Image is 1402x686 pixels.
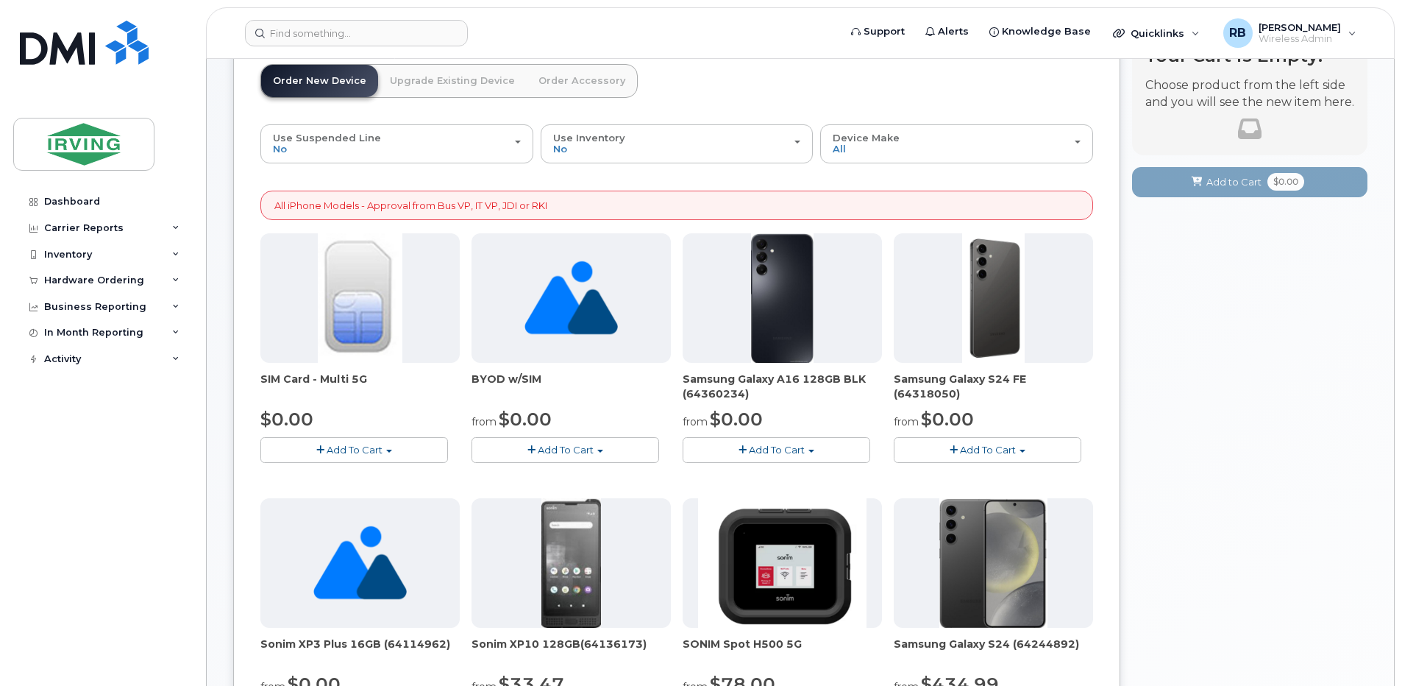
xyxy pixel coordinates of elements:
span: All [833,143,846,155]
a: Order New Device [261,65,378,97]
div: BYOD w/SIM [472,372,671,401]
span: No [553,143,567,155]
a: Alerts [915,17,979,46]
a: Support [841,17,915,46]
small: from [472,415,497,428]
div: SONIM Spot H500 5G [683,637,882,666]
span: No [273,143,287,155]
span: Alerts [938,24,969,39]
span: Add To Cart [960,444,1016,456]
div: Roberts, Brad [1213,18,1367,48]
a: Order Accessory [527,65,637,97]
button: Add To Cart [472,437,659,463]
small: from [683,415,708,428]
img: s24.jpg [939,498,1047,628]
img: A16_-_JDI.png [751,233,814,363]
p: All iPhone Models - Approval from Bus VP, IT VP, JDI or RKI [274,199,547,213]
button: Add To Cart [260,437,448,463]
span: Device Make [833,132,900,144]
button: Device Make All [820,124,1093,163]
small: from [894,415,919,428]
span: Add To Cart [327,444,382,456]
span: Use Suspended Line [273,132,381,144]
span: $0.00 [710,409,763,430]
button: Add To Cart [894,437,1081,463]
span: $0.00 [1267,173,1304,191]
span: Support [864,24,905,39]
span: $0.00 [260,409,313,430]
div: Quicklinks [1103,18,1210,48]
span: Add to Cart [1206,175,1262,189]
input: Find something... [245,20,468,46]
img: s24_fe.png [962,233,1025,363]
span: RB [1229,24,1246,42]
img: XP10.jpg [541,498,601,628]
p: Choose product from the left side and you will see the new item here. [1145,77,1354,111]
button: Use Inventory No [541,124,814,163]
span: Wireless Admin [1259,33,1341,45]
span: Knowledge Base [1002,24,1091,39]
span: $0.00 [921,409,974,430]
div: SIM Card - Multi 5G [260,372,460,401]
div: Samsung Galaxy S24 FE (64318050) [894,372,1093,401]
span: Add To Cart [749,444,805,456]
img: no_image_found-2caef05468ed5679b831cfe6fc140e25e0c280774317ffc20a367ab7fd17291e.png [313,498,407,628]
span: Quicklinks [1131,27,1184,39]
span: [PERSON_NAME] [1259,21,1341,33]
div: Sonim XP10 128GB(64136173) [472,637,671,666]
div: Samsung Galaxy A16 128GB BLK (64360234) [683,372,882,401]
button: Add To Cart [683,437,870,463]
div: Samsung Galaxy S24 (64244892) [894,637,1093,666]
h4: Your Cart is Empty! [1145,46,1354,66]
span: $0.00 [499,409,552,430]
img: no_image_found-2caef05468ed5679b831cfe6fc140e25e0c280774317ffc20a367ab7fd17291e.png [524,233,618,363]
div: Sonim XP3 Plus 16GB (64114962) [260,637,460,666]
a: Upgrade Existing Device [378,65,527,97]
span: Use Inventory [553,132,625,144]
button: Add to Cart $0.00 [1132,167,1367,197]
span: Add To Cart [538,444,594,456]
img: SONIM.png [698,498,867,628]
a: Knowledge Base [979,17,1101,46]
img: 00D627D4-43E9-49B7-A367-2C99342E128C.jpg [318,233,402,363]
button: Use Suspended Line No [260,124,533,163]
